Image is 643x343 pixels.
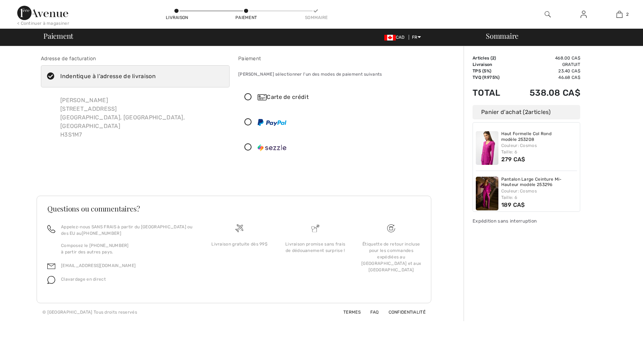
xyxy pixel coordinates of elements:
img: 1ère Avenue [17,6,68,20]
div: [PERSON_NAME] [STREET_ADDRESS] [GEOGRAPHIC_DATA], [GEOGRAPHIC_DATA], [GEOGRAPHIC_DATA] H3S1M7 [55,90,230,145]
img: PayPal [258,119,286,126]
span: 2 [492,56,494,61]
div: Sommaire [305,14,327,21]
a: Pantalon Large Ceinture Mi-Hauteur modèle 253296 [501,177,577,188]
img: Livraison promise sans frais de dédouanement surprise&nbsp;! [311,224,319,232]
img: Haut Formelle Col Rond modèle 253208 [476,131,498,165]
img: Sezzle [258,144,286,151]
span: 2 [525,109,528,115]
div: Livraison [166,14,187,21]
span: FR [412,35,421,40]
div: Panier d'achat ( articles) [473,105,580,119]
a: Termes [335,310,361,315]
div: Livraison promise sans frais de dédouanement surprise ! [283,241,348,254]
div: Paiement [238,55,427,62]
div: Adresse de facturation [41,55,230,62]
a: [EMAIL_ADDRESS][DOMAIN_NAME] [61,263,136,268]
img: Mes infos [581,10,587,19]
div: Expédition sans interruption [473,218,580,224]
span: 189 CA$ [501,201,525,208]
a: Se connecter [575,10,592,19]
div: Couleur: Cosmos Taille: 6 [501,188,577,201]
img: Mon panier [616,10,623,19]
a: Confidentialité [380,310,426,315]
img: recherche [545,10,551,19]
span: CAD [384,35,408,40]
h3: Questions ou commentaires? [47,205,421,212]
img: Pantalon Large Ceinture Mi-Hauteur modèle 253296 [476,177,498,210]
img: Livraison gratuite dès 99$ [387,224,395,232]
img: call [47,225,55,233]
td: Gratuit [511,61,580,68]
img: chat [47,276,55,284]
td: 46.68 CA$ [511,74,580,81]
div: [PERSON_NAME] sélectionner l'un des modes de paiement suivants [238,65,427,83]
td: Articles ( ) [473,55,511,61]
div: Indentique à l'adresse de livraison [60,72,156,81]
div: Carte de crédit [258,93,422,101]
span: Clavardage en direct [61,277,106,282]
img: Canadian Dollar [384,35,396,41]
div: Livraison gratuite dès 99$ [207,241,272,247]
td: 23.40 CA$ [511,68,580,74]
img: Carte de crédit [258,94,267,100]
img: email [47,262,55,270]
td: TVQ (9.975%) [473,74,511,81]
div: Paiement [235,14,257,21]
a: Haut Formelle Col Rond modèle 253208 [501,131,577,142]
div: Sommaire [477,32,639,39]
div: Étiquette de retour incluse pour les commandes expédiées au [GEOGRAPHIC_DATA] et aux [GEOGRAPHIC_... [359,241,423,273]
img: Livraison gratuite dès 99$ [235,224,243,232]
span: Paiement [43,32,73,39]
a: 2 [602,10,637,19]
div: Couleur: Cosmos Taille: 6 [501,142,577,155]
div: < Continuer à magasiner [17,20,69,27]
td: TPS (5%) [473,68,511,74]
td: 538.08 CA$ [511,81,580,105]
p: Composez le [PHONE_NUMBER] à partir des autres pays. [61,242,193,255]
div: © [GEOGRAPHIC_DATA] Tous droits reservés [42,309,137,315]
a: FAQ [362,310,379,315]
td: 468.00 CA$ [511,55,580,61]
a: [PHONE_NUMBER] [82,231,121,236]
p: Appelez-nous SANS FRAIS à partir du [GEOGRAPHIC_DATA] ou des EU au [61,224,193,237]
span: 279 CA$ [501,156,525,163]
td: Livraison [473,61,511,68]
span: 2 [626,11,629,18]
td: Total [473,81,511,105]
